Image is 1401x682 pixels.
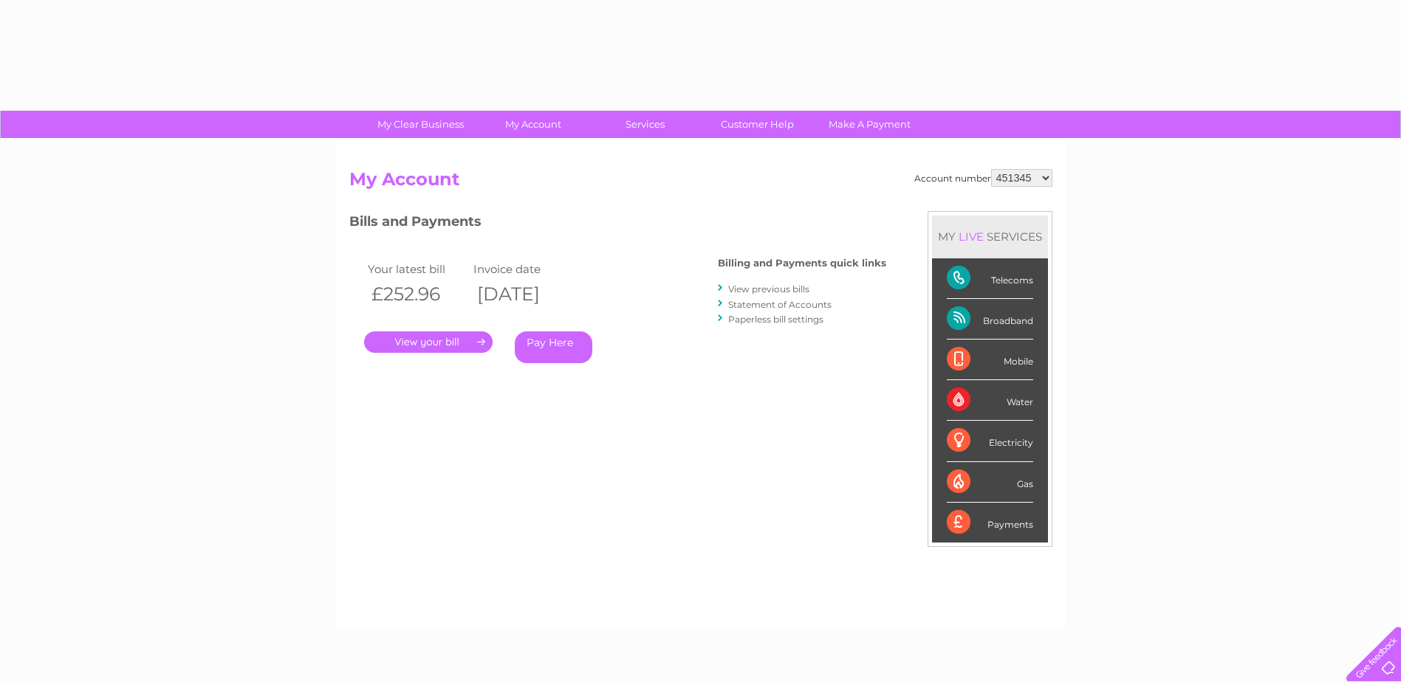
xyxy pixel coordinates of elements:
[472,111,594,138] a: My Account
[584,111,706,138] a: Services
[349,169,1052,197] h2: My Account
[809,111,931,138] a: Make A Payment
[947,503,1033,542] div: Payments
[947,380,1033,421] div: Water
[470,279,576,309] th: [DATE]
[728,314,823,325] a: Paperless bill settings
[360,111,482,138] a: My Clear Business
[515,331,592,363] a: Pay Here
[364,331,493,353] a: .
[947,299,1033,340] div: Broadband
[696,111,818,138] a: Customer Help
[914,169,1052,187] div: Account number
[947,258,1033,299] div: Telecoms
[728,283,809,294] a: View previous bills
[349,211,886,237] h3: Bills and Payments
[932,216,1048,258] div: MY SERVICES
[947,340,1033,380] div: Mobile
[718,258,886,269] h4: Billing and Payments quick links
[364,279,470,309] th: £252.96
[956,230,987,244] div: LIVE
[364,259,470,279] td: Your latest bill
[470,259,576,279] td: Invoice date
[947,421,1033,461] div: Electricity
[947,462,1033,503] div: Gas
[728,299,832,310] a: Statement of Accounts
